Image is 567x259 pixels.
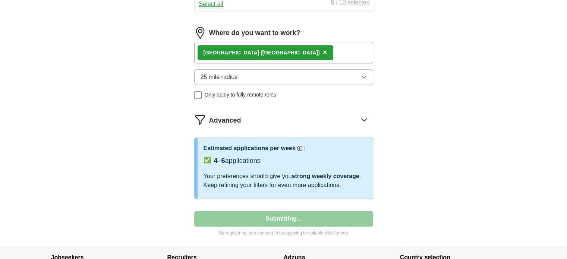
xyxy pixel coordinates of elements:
span: ([GEOGRAPHIC_DATA]) [261,50,320,56]
label: Where do you want to work? [209,28,300,38]
h3: Estimated applications per week [204,144,296,153]
button: 25 mile radius [194,69,373,85]
span: Advanced [209,116,241,126]
span: 25 mile radius [201,73,238,82]
img: location.png [194,27,206,39]
span: × [323,48,327,56]
button: Submitting... [194,211,373,227]
strong: [GEOGRAPHIC_DATA] [204,50,259,56]
button: × [323,47,327,58]
p: By registering, you consent to us applying to suitable jobs for you [194,230,373,236]
img: filter [194,114,206,126]
div: applications [214,156,261,166]
h3: : [304,144,305,153]
span: Only apply to fully remote roles [205,91,276,99]
span: 4–6 [214,157,225,164]
div: Your preferences should give you . Keep refining your filters for even more applications. [204,172,367,190]
input: Only apply to fully remote roles [194,91,202,99]
span: strong weekly coverage [292,173,359,179]
span: ✅ [204,156,211,165]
